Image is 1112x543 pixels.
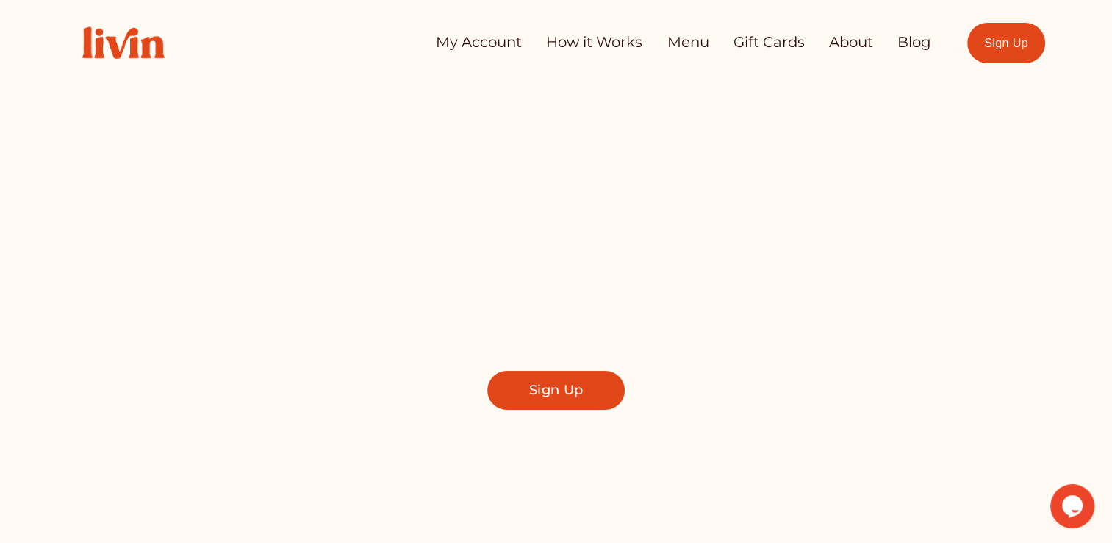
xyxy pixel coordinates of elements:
iframe: chat widget [1050,484,1097,528]
span: Take Back Your Evenings [239,177,873,249]
a: Gift Cards [733,28,805,57]
a: Menu [667,28,709,57]
a: Blog [897,28,931,57]
a: Sign Up [967,23,1046,63]
a: About [829,28,873,57]
span: Find a local chef who prepares customized, healthy meals in your kitchen [312,271,800,337]
a: Sign Up [487,371,625,410]
a: My Account [436,28,522,57]
img: Livin [67,11,180,74]
a: How it Works [546,28,642,57]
